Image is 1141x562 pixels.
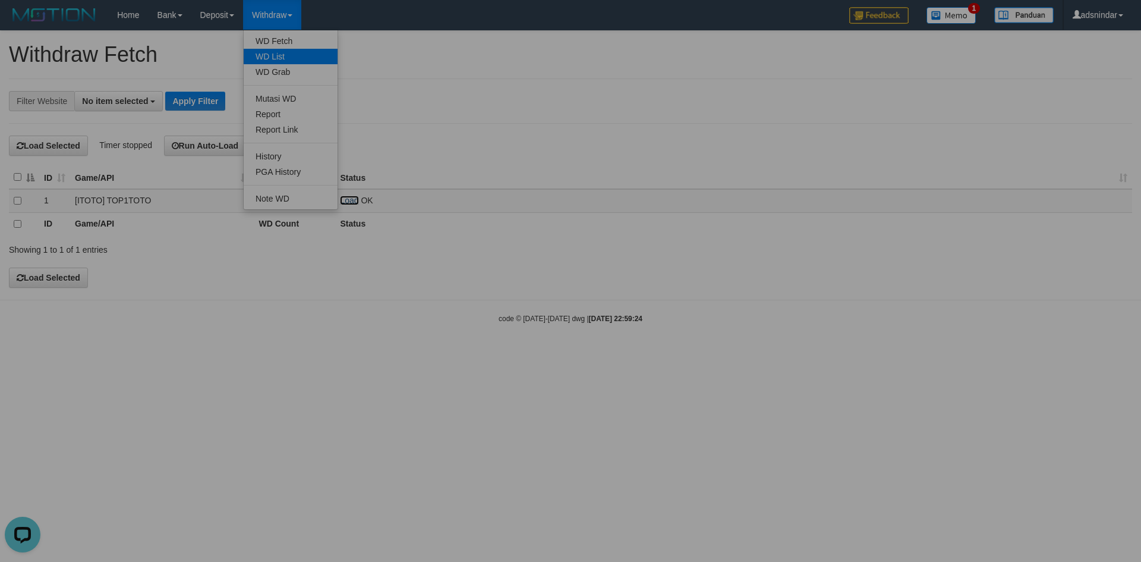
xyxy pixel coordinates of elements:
a: Report [244,106,338,122]
th: WD Count [254,212,335,236]
th: Status: activate to sort column ascending [335,166,1132,189]
a: Report Link [244,122,338,137]
button: Apply Filter [165,92,225,111]
img: panduan.png [994,7,1054,23]
button: Load Selected [9,268,88,288]
span: 1 [968,3,981,14]
a: Mutasi WD [244,91,338,106]
th: ID [39,212,70,236]
a: PGA History [244,164,338,180]
div: Showing 1 to 1 of 1 entries [9,239,467,256]
span: OK [361,196,373,205]
th: Game/API: activate to sort column ascending [70,166,254,189]
img: Button%20Memo.svg [926,7,976,24]
small: code © [DATE]-[DATE] dwg | [499,315,642,323]
a: Load [340,196,358,205]
td: [ITOTO] TOP1TOTO [70,189,254,213]
img: Feedback.jpg [849,7,909,24]
button: No item selected [74,91,163,111]
div: Filter Website [9,91,74,111]
th: ID: activate to sort column ascending [39,166,70,189]
strong: [DATE] 22:59:24 [589,315,642,323]
h1: Withdraw Fetch [9,43,1132,67]
a: History [244,149,338,164]
button: Open LiveChat chat widget [5,5,40,40]
a: Note WD [244,191,338,206]
th: Status [335,212,1132,236]
a: WD Fetch [244,33,338,49]
td: 1 [39,189,70,213]
button: Load Selected [9,136,88,156]
span: Timer stopped [99,140,152,150]
a: WD Grab [244,64,338,80]
button: Run Auto-Load [164,136,247,156]
img: MOTION_logo.png [9,6,99,24]
span: No item selected [82,96,148,106]
th: Game/API [70,212,254,236]
a: WD List [244,49,338,64]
